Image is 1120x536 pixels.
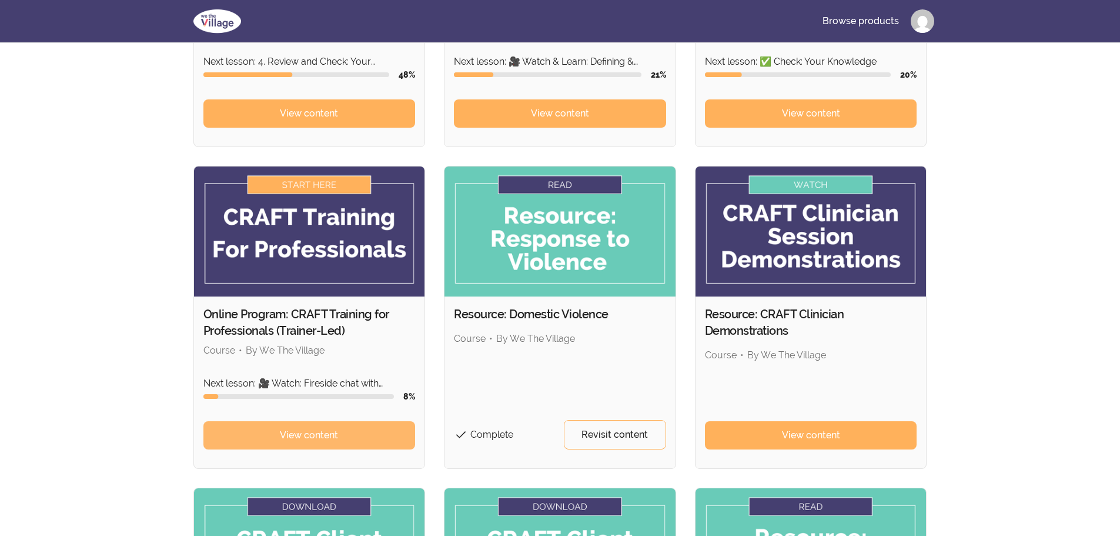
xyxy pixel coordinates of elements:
[696,167,927,297] img: Product image for Resource: CRAFT Clinician Demonstrations
[747,349,826,361] span: By We The Village
[203,345,235,356] span: Course
[280,106,338,121] span: View content
[454,306,666,322] h2: Resource: Domestic Violence
[705,72,891,77] div: Course progress
[813,7,934,35] nav: Main
[705,306,917,339] h2: Resource: CRAFT Clinician Demonstrations
[203,55,416,69] p: Next lesson: 4. Review and Check: Your Knowledge
[813,7,908,35] a: Browse products
[782,106,840,121] span: View content
[705,349,737,361] span: Course
[203,394,394,399] div: Course progress
[454,99,666,128] a: View content
[900,70,917,79] span: 20 %
[194,167,425,297] img: Product image for Online Program: CRAFT Training for Professionals (Trainer-Led)
[740,349,744,361] span: •
[239,345,242,356] span: •
[581,428,648,442] span: Revisit content
[203,377,416,391] p: Next lesson: 🎥 Watch: Fireside chat with [PERSON_NAME]
[203,421,416,450] a: View content
[470,429,513,440] span: Complete
[705,99,917,128] a: View content
[186,7,248,35] img: We The Village logo
[403,392,415,401] span: 8 %
[489,333,493,344] span: •
[399,70,415,79] span: 48 %
[651,70,666,79] span: 21 %
[454,428,468,442] span: check
[454,72,641,77] div: Course progress
[705,421,917,450] a: View content
[496,333,575,344] span: By We The Village
[280,428,338,442] span: View content
[564,420,666,450] a: Revisit content
[444,167,676,297] img: Product image for Resource: Domestic Violence
[911,9,934,33] img: Profile image for Angie
[203,99,416,128] a: View content
[454,55,666,69] p: Next lesson: 🎥 Watch & Learn: Defining & Identifying
[246,345,325,356] span: By We The Village
[203,72,390,77] div: Course progress
[705,55,917,69] p: Next lesson: ✅ Check: Your Knowledge
[531,106,589,121] span: View content
[782,428,840,442] span: View content
[454,333,486,344] span: Course
[203,306,416,339] h2: Online Program: CRAFT Training for Professionals (Trainer-Led)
